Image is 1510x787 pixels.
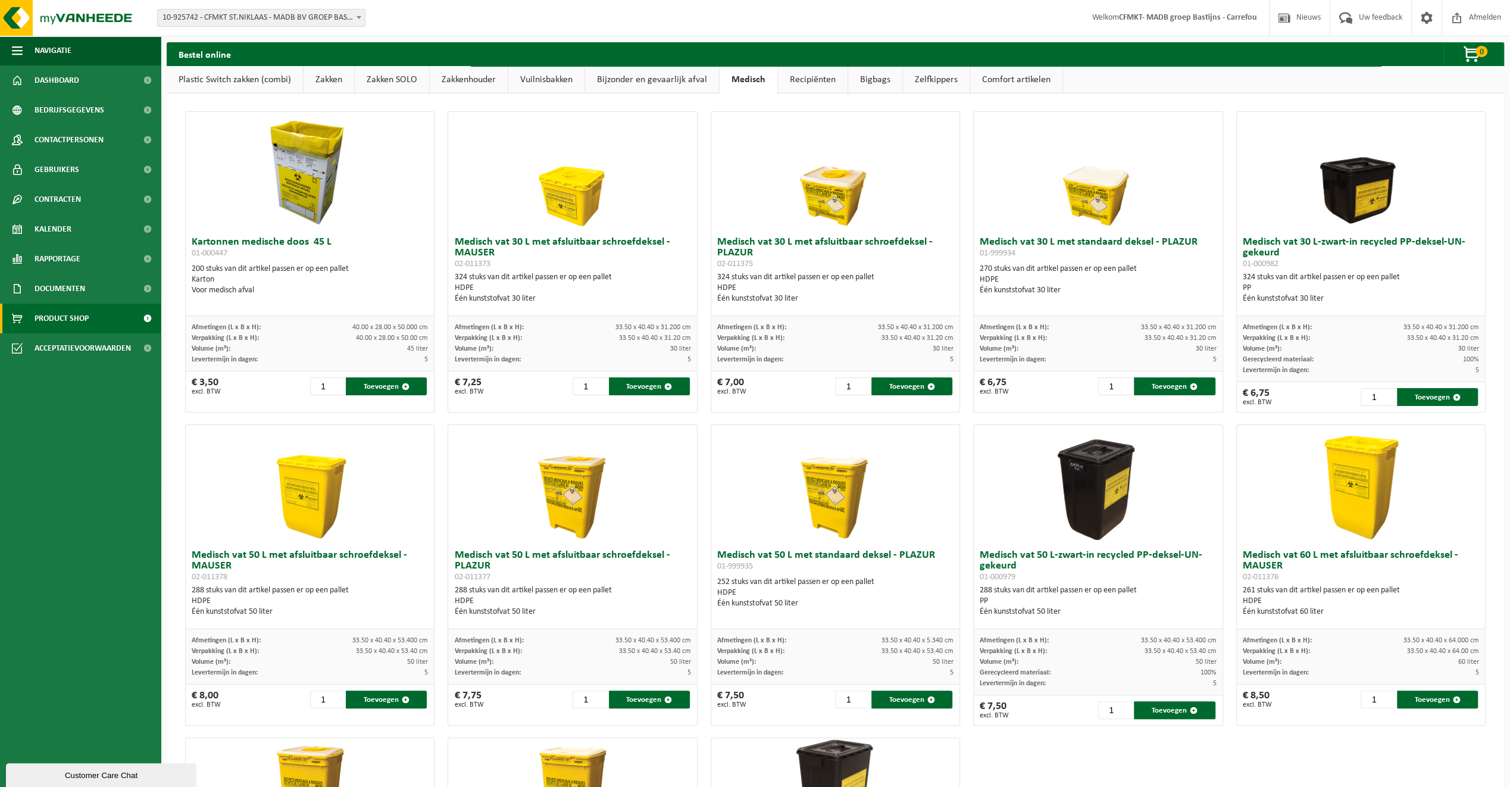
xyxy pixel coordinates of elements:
div: 324 stuks van dit artikel passen er op een pallet [717,272,953,304]
a: Recipiënten [778,66,848,93]
span: Levertermijn in dagen: [454,669,520,676]
span: Levertermijn in dagen: [454,356,520,363]
span: 33.50 x 40.40 x 31.200 cm [615,324,691,331]
div: HDPE [717,283,953,293]
a: Vuilnisbakken [508,66,584,93]
a: Medisch [720,66,777,93]
span: 02-011377 [454,573,490,582]
div: € 8,50 [1243,691,1272,708]
span: 02-011375 [717,260,753,268]
div: Één kunststofvat 60 liter [1243,607,1479,617]
span: Levertermijn in dagen: [1243,367,1309,374]
span: Verpakking (L x B x H): [192,335,259,342]
a: Comfort artikelen [970,66,1062,93]
span: Contracten [35,185,81,214]
strong: CFMKT- MADB groep Bastijns - Carrefou [1119,13,1257,22]
span: 01-999935 [717,562,753,571]
span: 33.50 x 40.40 x 31.200 cm [878,324,953,331]
h3: Medisch vat 60 L met afsluitbaar schroefdeksel - MAUSER [1243,550,1479,582]
span: excl. BTW [192,701,221,708]
input: 1 [1361,388,1396,406]
span: Volume (m³): [980,658,1018,666]
span: Verpakking (L x B x H): [717,648,784,655]
span: 60 liter [1458,658,1479,666]
button: Toevoegen [346,377,427,395]
input: 1 [573,377,608,395]
span: Afmetingen (L x B x H): [1243,637,1312,644]
span: 40.00 x 28.00 x 50.000 cm [352,324,428,331]
img: 01-000447 [251,112,370,231]
div: 200 stuks van dit artikel passen er op een pallet [192,264,428,296]
span: Product Shop [35,304,89,333]
span: Afmetingen (L x B x H): [980,637,1049,644]
img: 02-011376 [1301,425,1420,544]
input: 1 [1098,377,1133,395]
span: Volume (m³): [1243,658,1281,666]
button: Toevoegen [1397,691,1478,708]
span: 02-011373 [454,260,490,268]
span: 33.50 x 40.40 x 5.340 cm [881,637,953,644]
div: Één kunststofvat 50 liter [192,607,428,617]
div: 324 stuks van dit artikel passen er op een pallet [1243,272,1479,304]
div: € 7,50 [717,691,746,708]
div: 324 stuks van dit artikel passen er op een pallet [454,272,690,304]
span: 30 liter [933,345,953,352]
button: Toevoegen [1134,377,1215,395]
img: 02-011377 [513,425,632,544]
span: Verpakking (L x B x H): [980,648,1047,655]
div: € 7,00 [717,377,746,395]
span: 33.50 x 40.40 x 31.20 cm [619,335,691,342]
img: 01-000979 [1039,425,1158,544]
div: € 7,50 [980,701,1009,719]
span: 33.50 x 40.40 x 31.200 cm [1403,324,1479,331]
img: 01-000982 [1301,112,1420,231]
div: 288 stuks van dit artikel passen er op een pallet [192,585,428,617]
span: excl. BTW [454,701,483,708]
span: Afmetingen (L x B x H): [717,324,786,331]
span: 33.50 x 40.40 x 53.40 cm [619,648,691,655]
a: Zakkenhouder [430,66,508,93]
span: 50 liter [1196,658,1217,666]
span: 01-000979 [980,573,1015,582]
span: 5 [1213,356,1217,363]
span: excl. BTW [980,388,1009,395]
span: excl. BTW [454,388,483,395]
h3: Kartonnen medische doos 45 L [192,237,428,261]
span: Levertermijn in dagen: [1243,669,1309,676]
img: 01-999934 [1039,112,1158,231]
span: 10-925742 - CFMKT ST.NIKLAAS - MADB BV GROEP BASTIJNS - SINT-NIKLAAS [157,9,365,27]
span: Volume (m³): [192,345,230,352]
span: excl. BTW [717,388,746,395]
span: 10-925742 - CFMKT ST.NIKLAAS - MADB BV GROEP BASTIJNS - SINT-NIKLAAS [158,10,365,26]
span: 01-999934 [980,249,1015,258]
span: Volume (m³): [454,345,493,352]
div: Één kunststofvat 50 liter [980,607,1216,617]
div: HDPE [454,283,690,293]
span: Gebruikers [35,155,79,185]
span: Volume (m³): [717,345,756,352]
span: 100% [1463,356,1479,363]
span: Verpakking (L x B x H): [454,335,521,342]
span: 5 [1213,680,1217,687]
h3: Medisch vat 50 L met standaard deksel - PLAZUR [717,550,953,574]
span: 33.50 x 40.40 x 53.40 cm [1145,648,1217,655]
span: Levertermijn in dagen: [192,356,258,363]
h2: Bestel online [167,42,243,65]
span: 33.50 x 40.40 x 31.200 cm [1141,324,1217,331]
img: 02-011373 [513,112,632,231]
span: Afmetingen (L x B x H): [454,637,523,644]
span: Levertermijn in dagen: [717,669,783,676]
span: 01-000982 [1243,260,1278,268]
span: 30 liter [1196,345,1217,352]
input: 1 [835,377,870,395]
span: 0 [1475,46,1487,57]
div: Één kunststofvat 30 liter [1243,293,1479,304]
span: 45 liter [407,345,428,352]
div: € 7,25 [454,377,483,395]
span: excl. BTW [1243,701,1272,708]
span: 33.50 x 40.40 x 31.20 cm [1407,335,1479,342]
span: 33.50 x 40.40 x 53.400 cm [615,637,691,644]
span: Bedrijfsgegevens [35,95,104,125]
input: 1 [1098,701,1133,719]
span: Levertermijn in dagen: [717,356,783,363]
